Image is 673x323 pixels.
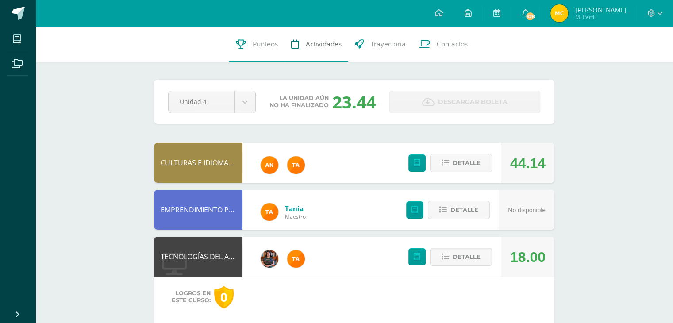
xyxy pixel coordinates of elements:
[430,248,492,266] button: Detalle
[453,249,481,265] span: Detalle
[575,5,626,14] span: [PERSON_NAME]
[287,156,305,174] img: feaeb2f9bb45255e229dc5fdac9a9f6b.png
[430,154,492,172] button: Detalle
[169,91,255,113] a: Unidad 4
[332,90,376,113] div: 23.44
[154,143,242,183] div: CULTURAS E IDIOMAS MAYAS, GARÍFUNA O XINCA
[306,39,342,49] span: Actividades
[269,95,329,109] span: La unidad aún no ha finalizado
[453,155,481,171] span: Detalle
[348,27,412,62] a: Trayectoria
[428,201,490,219] button: Detalle
[214,286,234,308] div: 0
[287,250,305,268] img: feaeb2f9bb45255e229dc5fdac9a9f6b.png
[261,156,278,174] img: fc6731ddebfef4a76f049f6e852e62c4.png
[575,13,626,21] span: Mi Perfil
[285,27,348,62] a: Actividades
[438,91,508,113] span: Descargar boleta
[508,207,546,214] span: No disponible
[437,39,468,49] span: Contactos
[370,39,406,49] span: Trayectoria
[172,290,211,304] span: Logros en este curso:
[550,4,568,22] img: 22a6108dc7668299ecf3147ba65ca67e.png
[510,143,546,183] div: 44.14
[510,237,546,277] div: 18.00
[261,203,278,221] img: feaeb2f9bb45255e229dc5fdac9a9f6b.png
[229,27,285,62] a: Punteos
[285,204,306,213] a: Tania
[450,202,478,218] span: Detalle
[412,27,474,62] a: Contactos
[261,250,278,268] img: 60a759e8b02ec95d430434cf0c0a55c7.png
[154,190,242,230] div: EMPRENDIMIENTO PARA LA PRODUCTIVIDAD
[285,213,306,220] span: Maestro
[154,237,242,277] div: TECNOLOGÍAS DEL APRENDIZAJE Y LA COMUNICACIÓN
[253,39,278,49] span: Punteos
[180,91,223,112] span: Unidad 4
[525,12,535,21] span: 328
